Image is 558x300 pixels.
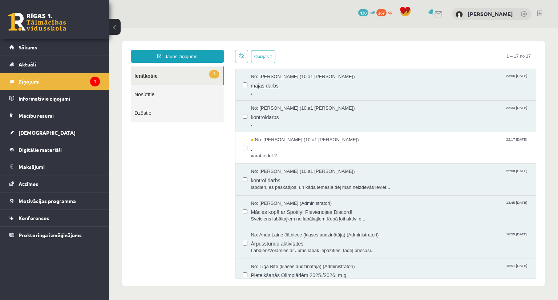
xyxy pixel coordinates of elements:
[9,227,100,243] a: Proktoringa izmēģinājums
[19,198,76,204] span: Motivācijas programma
[358,9,368,16] span: 130
[142,109,420,131] a: No: [PERSON_NAME] (10.a1 [PERSON_NAME]) 22:17 [DATE] . varat iedot ?
[142,204,270,211] span: No: Anda Laine Jātniece (klases audzinātāja) (Administratori)
[19,44,37,50] span: Sākums
[142,109,250,115] span: No: [PERSON_NAME] (10.a1 [PERSON_NAME])
[19,61,36,68] span: Aktuāli
[22,38,114,57] a: 1Ienākošie
[142,140,246,147] span: No: [PERSON_NAME] (10.a1 [PERSON_NAME])
[142,156,420,163] span: labdien, es paskatījos, un kāda iemesla dēļ man neizdevās ieviet...
[19,90,100,107] legend: Informatīvie ziņojumi
[456,11,463,18] img: Veronika Dekanicka
[22,57,115,76] a: Nosūtītie
[19,181,38,187] span: Atzīmes
[142,77,420,100] a: No: [PERSON_NAME] (10.a1 [PERSON_NAME]) 22:33 [DATE] kontroldarbs .
[358,9,375,15] a: 130 mP
[142,210,420,219] span: Ārpusstundu aktivitātes
[142,45,420,68] a: No: [PERSON_NAME] (10.a1 [PERSON_NAME]) 23:06 [DATE] majas darbs .
[142,45,246,52] span: No: [PERSON_NAME] (10.a1 [PERSON_NAME])
[142,77,246,84] span: No: [PERSON_NAME] (10.a1 [PERSON_NAME])
[142,140,420,163] a: No: [PERSON_NAME] (10.a1 [PERSON_NAME]) 22:00 [DATE] kontrol darbs labdien, es paskatījos, un kād...
[142,219,420,226] span: Labdien!Vēlamies ar Jums labāk iepazīties, tādēļ priecāsi...
[9,107,100,124] a: Mācību resursi
[9,158,100,175] a: Maksājumi
[142,172,420,195] a: No: [PERSON_NAME] (Administratori) 13:45 [DATE] Mācies kopā ar Spotify! Pievienojies Discord! Sve...
[142,125,420,131] span: varat iedot ?
[100,42,110,50] span: 1
[19,146,62,153] span: Digitālie materiāli
[396,172,420,178] span: 13:45 [DATE]
[9,124,100,141] a: [DEMOGRAPHIC_DATA]
[142,242,420,251] span: Pieteikšanās Olimpiādēm 2025./2026. m.g.
[9,39,100,56] a: Sākums
[19,158,100,175] legend: Maksājumi
[9,210,100,226] a: Konferences
[396,45,420,51] span: 23:06 [DATE]
[142,204,420,226] a: No: Anda Laine Jātniece (klases audzinātāja) (Administratori) 16:55 [DATE] Ārpusstundu aktivitāte...
[142,84,420,93] span: kontroldarbs
[468,10,513,17] a: [PERSON_NAME]
[142,235,246,242] span: No: Līga Bite (klases audzinātāja) (Administratori)
[396,235,420,241] span: 15:51 [DATE]
[19,73,100,90] legend: Ziņojumi
[9,192,100,209] a: Motivācijas programma
[388,9,392,15] span: xp
[19,129,76,136] span: [DEMOGRAPHIC_DATA]
[142,188,420,195] span: Sveiciens labākajiem no labākajiem,Kopā ļoti aktīvi e...
[376,9,396,15] a: 267 xp
[142,115,420,125] span: .
[19,112,54,119] span: Mācību resursi
[22,22,115,35] a: Jauns ziņojums
[9,141,100,158] a: Digitālie materiāli
[19,215,49,221] span: Konferences
[9,90,100,107] a: Informatīvie ziņojumi
[396,109,420,114] span: 22:17 [DATE]
[142,235,420,258] a: No: Līga Bite (klases audzinātāja) (Administratori) 15:51 [DATE] Pieteikšanās Olimpiādēm 2025./20...
[9,73,100,90] a: Ziņojumi1
[142,172,223,179] span: No: [PERSON_NAME] (Administratori)
[369,9,375,15] span: mP
[22,76,115,94] a: Dzēstie
[396,77,420,82] span: 22:33 [DATE]
[142,52,420,61] span: majas darbs
[376,9,387,16] span: 267
[8,13,66,31] a: Rīgas 1. Tālmācības vidusskola
[142,179,420,188] span: Mācies kopā ar Spotify! Pievienojies Discord!
[142,147,420,156] span: kontrol darbs
[9,56,100,73] a: Aktuāli
[142,93,420,100] span: .
[9,175,100,192] a: Atzīmes
[90,77,100,86] i: 1
[396,140,420,146] span: 22:00 [DATE]
[142,22,166,35] button: Opcijas
[396,204,420,209] span: 16:55 [DATE]
[392,22,427,35] span: 1 – 17 no 17
[142,61,420,68] span: .
[19,232,82,238] span: Proktoringa izmēģinājums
